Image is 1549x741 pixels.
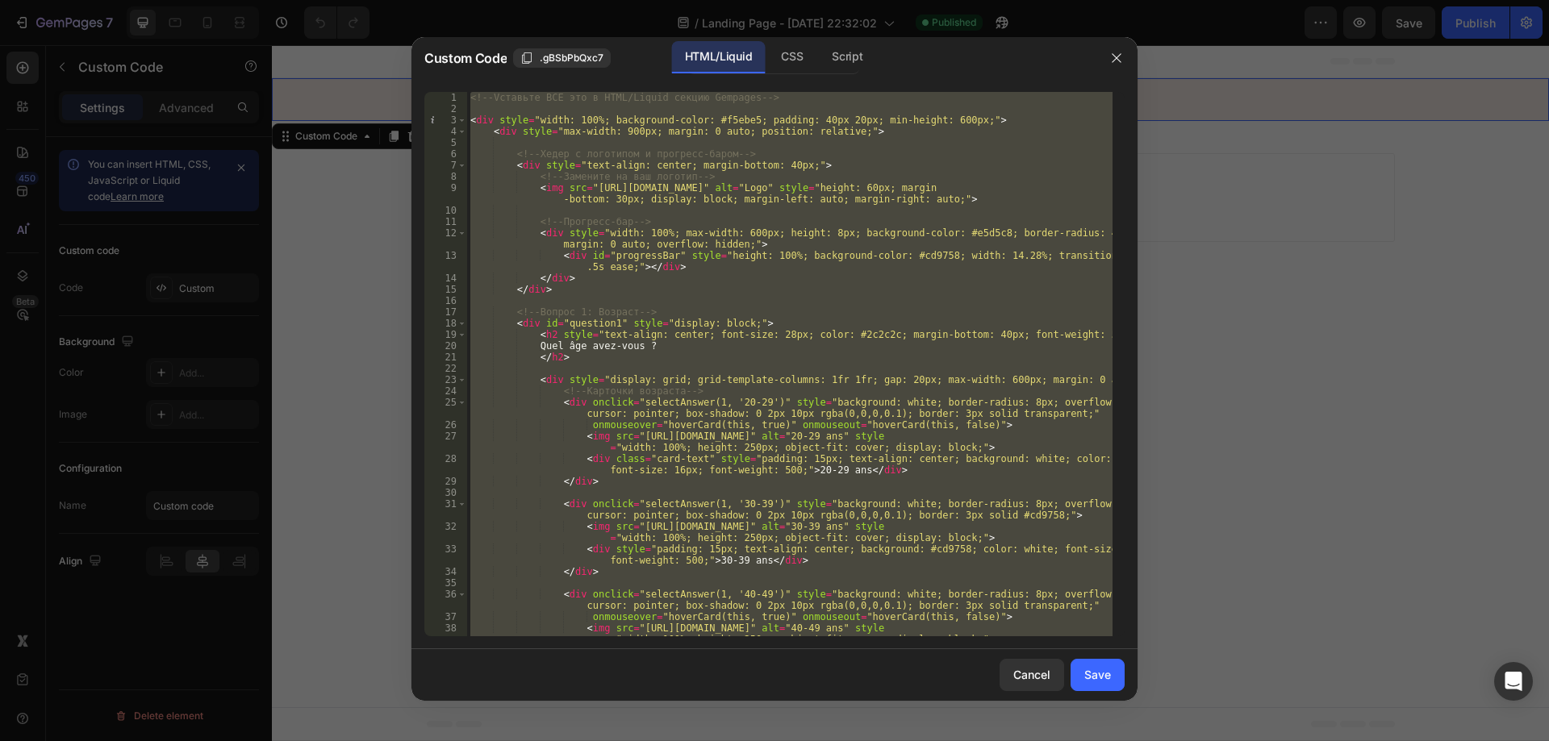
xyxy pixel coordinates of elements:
div: 15 [424,284,467,295]
div: 25 [424,397,467,419]
span: inspired by CRO experts [457,156,568,170]
div: 21 [424,352,467,363]
div: 13 [424,250,467,273]
div: 1 [424,92,467,103]
div: 18 [424,318,467,329]
div: 32 [424,521,467,543]
div: 5 [424,137,467,148]
div: 28 [424,453,467,476]
div: 2 [424,103,467,114]
div: 11 [424,216,467,227]
div: 8 [424,171,467,182]
button: Save [1071,659,1125,691]
div: 29 [424,476,467,487]
div: 9 [424,182,467,205]
div: 14 [424,273,467,284]
div: 16 [424,295,467,306]
span: .gBSbPbQxc7 [540,51,603,65]
div: 30 [424,487,467,498]
div: 35 [424,577,467,589]
div: 22 [424,363,467,374]
button: .gBSbPbQxc7 [513,48,611,68]
div: 12 [424,227,467,250]
div: Add blank section [710,135,808,152]
div: 4 [424,126,467,137]
span: from URL or image [590,156,676,170]
div: Generate layout [591,135,676,152]
div: Custom Code [20,84,89,98]
div: 36 [424,589,467,611]
div: HTML/Liquid [672,41,765,73]
button: Cancel [1000,659,1064,691]
div: 24 [424,385,467,397]
div: 19 [424,329,467,340]
span: then drag & drop elements [698,156,818,170]
div: 37 [424,611,467,622]
div: Choose templates [465,135,562,152]
div: 27 [424,431,467,453]
div: 33 [424,543,467,566]
div: 10 [424,205,467,216]
div: Cancel [1013,666,1050,683]
div: 23 [424,374,467,385]
div: 34 [424,566,467,577]
div: 3 [424,114,467,126]
div: Script [819,41,875,73]
div: CSS [768,41,816,73]
div: 17 [424,306,467,318]
div: 31 [424,498,467,521]
span: Add section [600,99,677,116]
div: 7 [424,160,467,171]
div: 6 [424,148,467,160]
div: Save [1084,666,1111,683]
div: 26 [424,419,467,431]
span: Custom Code [424,48,507,68]
div: 38 [424,622,467,645]
div: 20 [424,340,467,352]
div: Open Intercom Messenger [1494,662,1533,701]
